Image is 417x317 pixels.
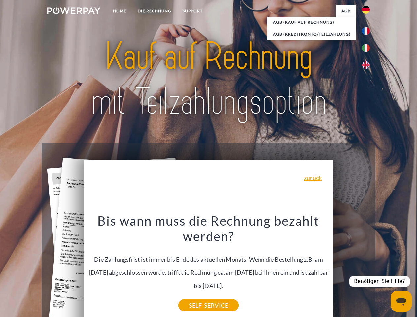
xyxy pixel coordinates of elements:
[178,299,239,311] a: SELF-SERVICE
[349,276,410,287] div: Benötigen Sie Hilfe?
[304,175,322,181] a: zurück
[362,44,370,52] img: it
[336,5,356,17] a: agb
[88,213,329,305] div: Die Zahlungsfrist ist immer bis Ende des aktuellen Monats. Wenn die Bestellung z.B. am [DATE] abg...
[47,7,100,14] img: logo-powerpay-white.svg
[267,17,356,28] a: AGB (Kauf auf Rechnung)
[267,28,356,40] a: AGB (Kreditkonto/Teilzahlung)
[362,27,370,35] img: fr
[177,5,208,17] a: SUPPORT
[132,5,177,17] a: DIE RECHNUNG
[88,213,329,244] h3: Bis wann muss die Rechnung bezahlt werden?
[63,32,354,126] img: title-powerpay_de.svg
[107,5,132,17] a: Home
[362,61,370,69] img: en
[362,6,370,14] img: de
[391,291,412,312] iframe: Schaltfläche zum Öffnen des Messaging-Fensters; Konversation läuft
